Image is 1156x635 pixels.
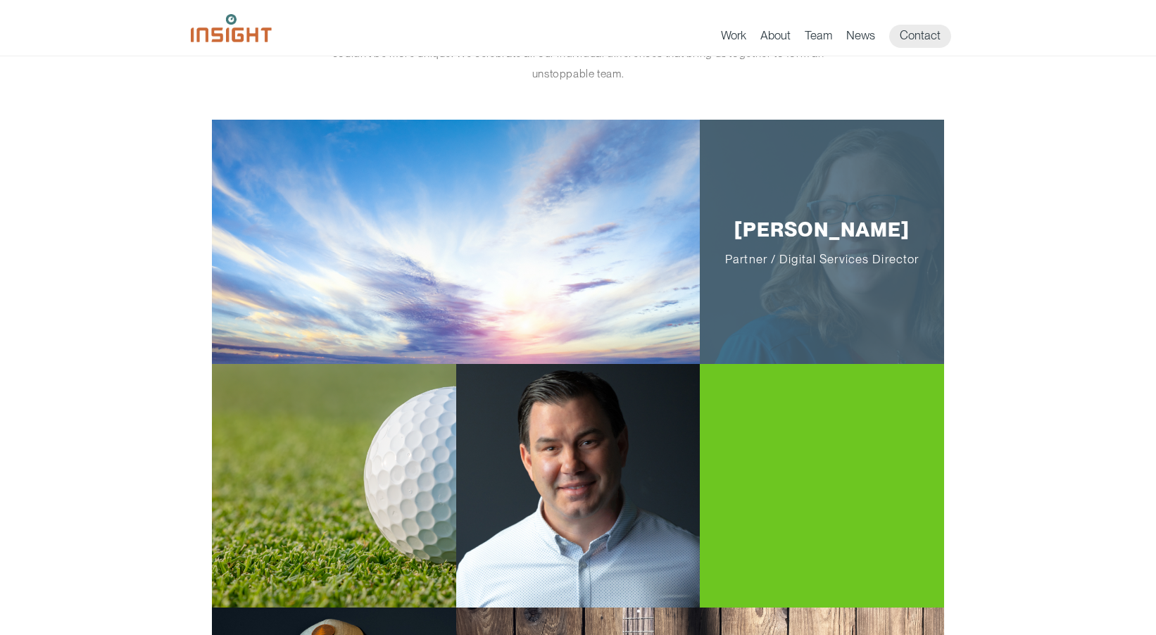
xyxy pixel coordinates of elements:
[212,364,944,608] a: Roger Nolan
[722,218,922,266] p: [PERSON_NAME]
[721,25,965,48] nav: primary navigation menu
[760,28,791,48] a: About
[456,364,700,608] img: Roger Nolan
[889,25,951,48] a: Contact
[721,28,746,48] a: Work
[191,14,272,42] img: Insight Marketing Design
[212,120,944,364] a: Jill Smith [PERSON_NAME]Partner / Digital Services Director
[722,252,922,266] span: Partner / Digital Services Director
[805,28,832,48] a: Team
[846,28,875,48] a: News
